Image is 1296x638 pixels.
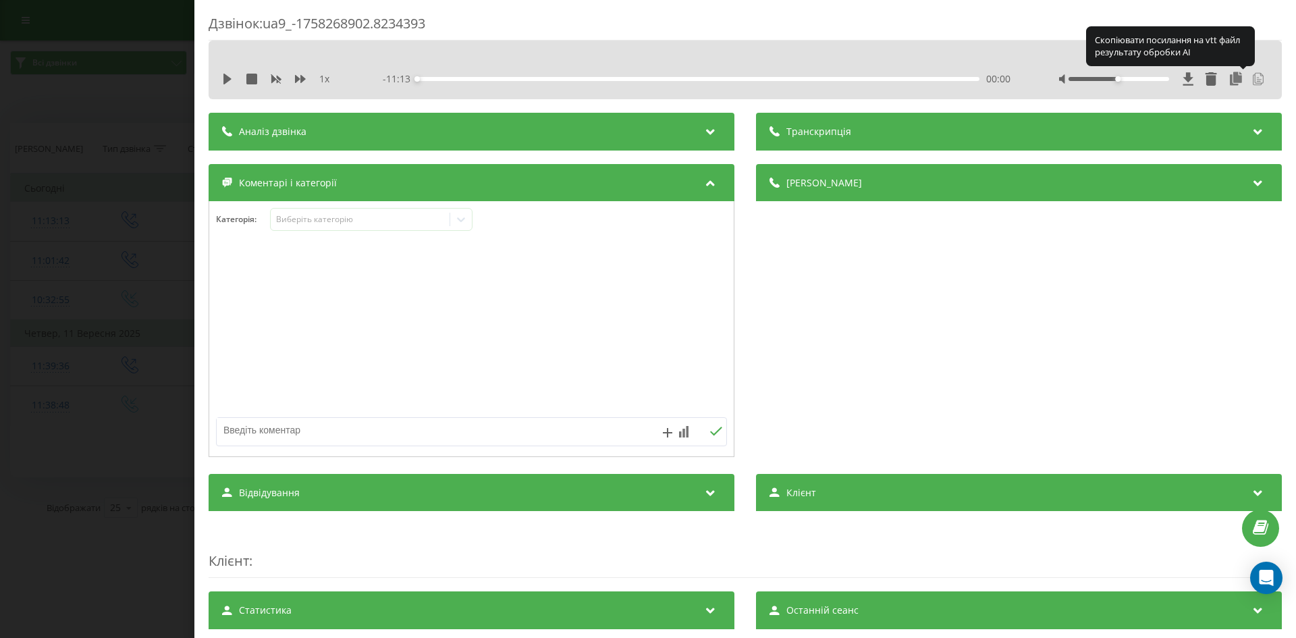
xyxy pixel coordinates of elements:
[239,486,300,500] span: Відвідування
[786,125,851,138] span: Транскрипція
[786,176,862,190] span: [PERSON_NAME]
[276,214,445,225] div: Виберіть категорію
[319,72,329,86] span: 1 x
[209,525,1282,578] div: :
[414,76,420,82] div: Accessibility label
[209,552,249,570] span: Клієнт
[239,176,337,190] span: Коментарі і категорії
[1250,562,1282,594] div: Open Intercom Messenger
[786,604,859,617] span: Останній сеанс
[216,215,270,224] h4: Категорія :
[209,14,1282,41] div: Дзвінок : ua9_-1758268902.8234393
[786,486,816,500] span: Клієнт
[239,604,292,617] span: Статистика
[383,72,417,86] span: - 11:13
[986,72,1010,86] span: 00:00
[239,125,306,138] span: Аналіз дзвінка
[1115,76,1120,82] div: Accessibility label
[1086,26,1255,66] div: Скопіювати посилання на vtt файл результату обробки AI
